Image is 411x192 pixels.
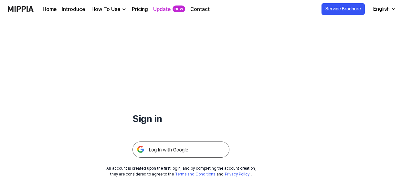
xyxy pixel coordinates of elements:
a: Terms and Conditions [175,172,215,176]
a: Contact [190,6,210,13]
a: Pricing [132,6,148,13]
a: Home [43,6,57,13]
div: An account is created upon the first login, and by completing the account creation, they are cons... [106,165,256,177]
button: English [368,3,400,16]
a: Privacy Policy [225,172,249,176]
button: Service Brochure [321,3,365,15]
div: new [173,6,185,12]
a: Update [153,6,171,13]
img: down [121,7,127,12]
div: English [372,5,391,13]
a: Introduce [62,6,85,13]
img: 구글 로그인 버튼 [132,141,229,158]
button: How To Use [90,6,127,13]
div: How To Use [90,6,121,13]
h1: Sign in [132,111,229,126]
